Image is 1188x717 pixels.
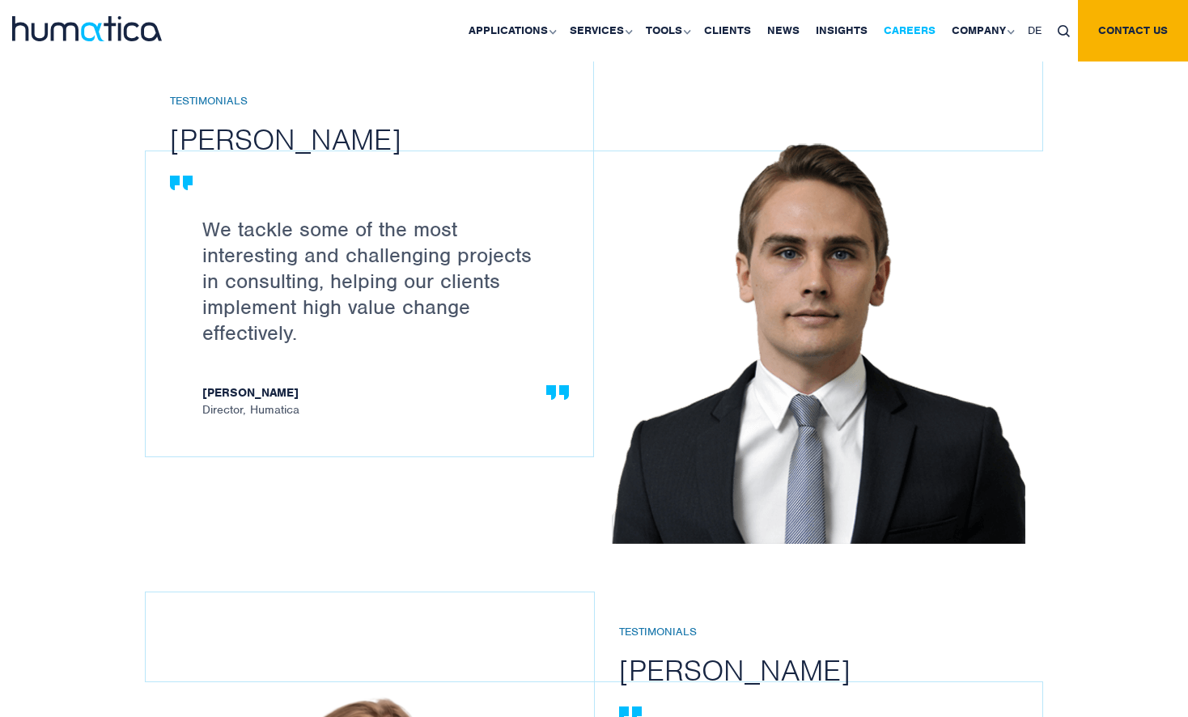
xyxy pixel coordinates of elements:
img: Careers [612,134,1025,544]
p: We tackle some of the most interesting and challenging projects in consulting, helping our client... [202,216,553,346]
img: search_icon [1058,25,1070,37]
img: logo [12,16,162,41]
span: Director, Humatica [202,386,553,416]
h2: [PERSON_NAME] [619,651,1067,689]
strong: [PERSON_NAME] [202,386,553,403]
h6: Testimonials [170,95,617,108]
h6: Testimonials [619,626,1067,639]
h2: [PERSON_NAME] [170,121,617,158]
span: DE [1028,23,1042,37]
